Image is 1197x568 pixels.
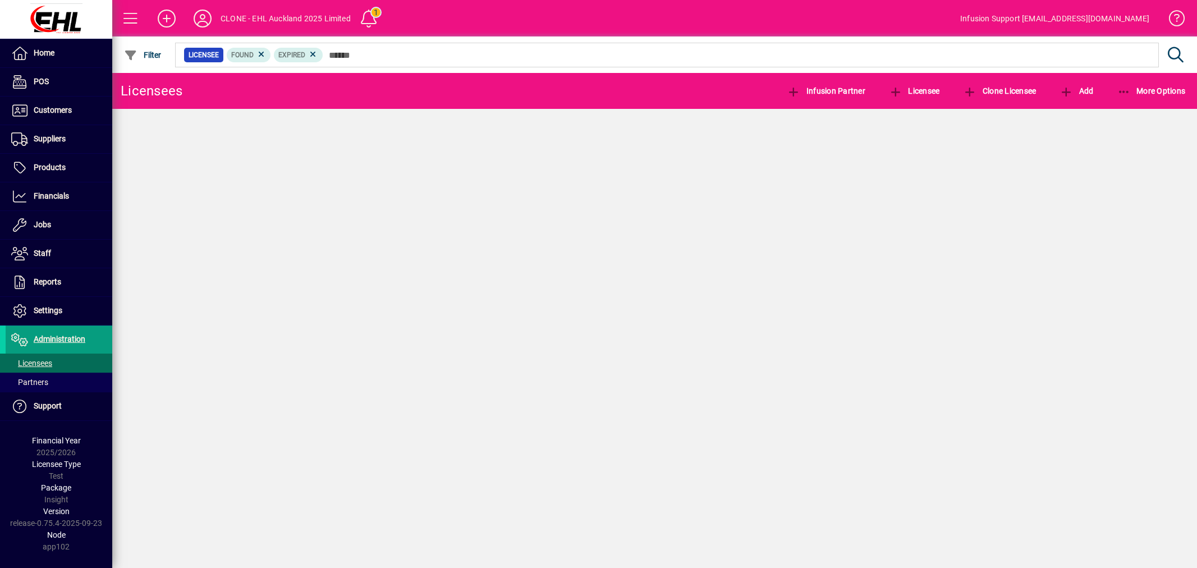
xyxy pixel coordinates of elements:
[34,401,62,410] span: Support
[34,191,69,200] span: Financials
[963,86,1036,95] span: Clone Licensee
[6,373,112,392] a: Partners
[6,392,112,420] a: Support
[32,460,81,469] span: Licensee Type
[1057,81,1096,101] button: Add
[889,86,940,95] span: Licensee
[6,211,112,239] a: Jobs
[121,45,164,65] button: Filter
[6,354,112,373] a: Licensees
[32,436,81,445] span: Financial Year
[278,51,305,59] span: Expired
[274,48,323,62] mat-chip: Expiry status: Expired
[34,134,66,143] span: Suppliers
[960,10,1149,28] div: Infusion Support [EMAIL_ADDRESS][DOMAIN_NAME]
[1161,2,1183,39] a: Knowledge Base
[11,378,48,387] span: Partners
[121,82,182,100] div: Licensees
[6,268,112,296] a: Reports
[43,507,70,516] span: Version
[11,359,52,368] span: Licensees
[6,125,112,153] a: Suppliers
[34,48,54,57] span: Home
[227,48,271,62] mat-chip: Found Status: Found
[1117,86,1186,95] span: More Options
[34,306,62,315] span: Settings
[149,8,185,29] button: Add
[34,335,85,343] span: Administration
[1115,81,1189,101] button: More Options
[787,86,865,95] span: Infusion Partner
[6,97,112,125] a: Customers
[47,530,66,539] span: Node
[189,49,219,61] span: Licensee
[6,154,112,182] a: Products
[231,51,254,59] span: Found
[34,277,61,286] span: Reports
[6,240,112,268] a: Staff
[34,106,72,114] span: Customers
[6,182,112,210] a: Financials
[34,220,51,229] span: Jobs
[34,77,49,86] span: POS
[124,51,162,59] span: Filter
[960,81,1039,101] button: Clone Licensee
[6,68,112,96] a: POS
[185,8,221,29] button: Profile
[1060,86,1093,95] span: Add
[34,249,51,258] span: Staff
[41,483,71,492] span: Package
[886,81,943,101] button: Licensee
[221,10,351,28] div: CLONE - EHL Auckland 2025 Limited
[6,297,112,325] a: Settings
[34,163,66,172] span: Products
[784,81,868,101] button: Infusion Partner
[6,39,112,67] a: Home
